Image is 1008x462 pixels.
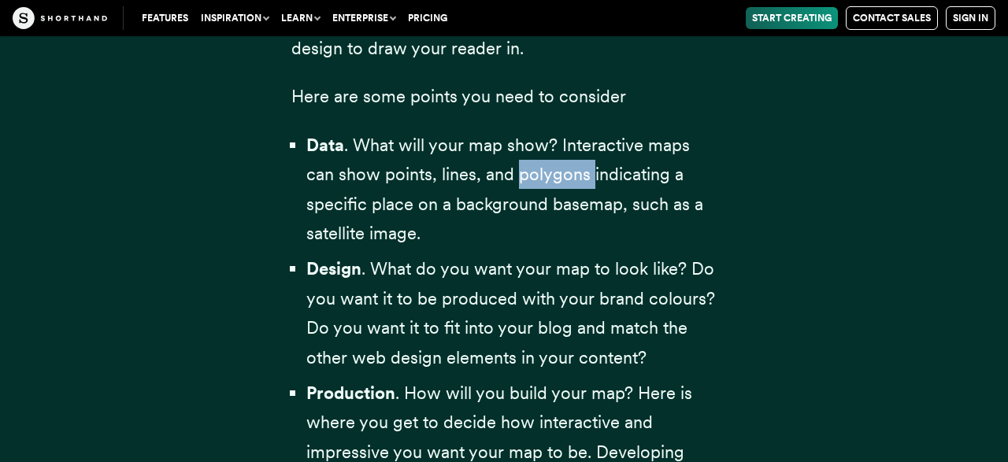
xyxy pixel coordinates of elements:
[306,135,344,155] strong: Data
[946,6,995,30] a: Sign in
[275,7,326,29] button: Learn
[291,86,626,106] span: Here are some points you need to consider
[306,135,703,243] span: . What will your map show? Interactive maps can show points, lines, and polygons indicating a spe...
[306,258,715,367] span: . What do you want your map to look like? Do you want it to be produced with your brand colours? ...
[13,7,107,29] img: The Craft
[135,7,195,29] a: Features
[306,258,361,279] strong: Design
[326,7,402,29] button: Enterprise
[846,6,938,30] a: Contact Sales
[195,7,275,29] button: Inspiration
[402,7,454,29] a: Pricing
[746,7,838,29] a: Start Creating
[306,383,395,403] strong: Production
